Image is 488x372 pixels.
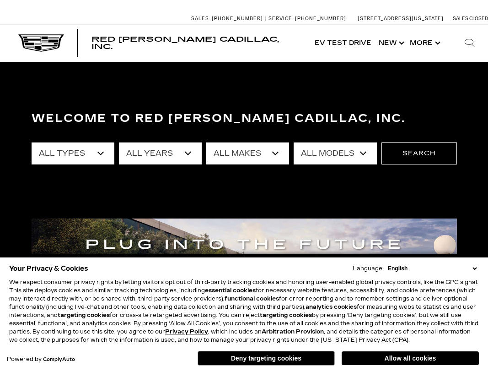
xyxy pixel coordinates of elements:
[342,351,479,365] button: Allow all cookies
[260,312,312,318] strong: targeting cookies
[294,142,376,164] select: Filter by model
[9,278,479,344] p: We respect consumer privacy rights by letting visitors opt out of third-party tracking cookies an...
[191,16,210,22] span: Sales:
[43,357,75,362] a: ComplyAuto
[358,16,444,22] a: [STREET_ADDRESS][US_STATE]
[311,25,375,61] a: EV Test Drive
[191,16,265,21] a: Sales: [PHONE_NUMBER]
[469,16,488,22] span: Closed
[386,264,479,273] select: Language Select
[381,142,457,164] button: Search
[375,25,406,61] a: New
[406,25,442,61] button: More
[9,262,88,275] span: Your Privacy & Cookies
[198,351,335,366] button: Deny targeting cookies
[165,328,208,335] a: Privacy Policy
[32,142,114,164] select: Filter by type
[225,295,279,302] strong: functional cookies
[262,328,324,335] strong: Arbitration Provision
[212,16,263,22] span: [PHONE_NUMBER]
[32,109,457,128] h3: Welcome to Red [PERSON_NAME] Cadillac, Inc.
[206,142,289,164] select: Filter by make
[91,35,279,51] span: Red [PERSON_NAME] Cadillac, Inc.
[306,304,357,310] strong: analytics cookies
[91,36,302,50] a: Red [PERSON_NAME] Cadillac, Inc.
[353,266,384,271] div: Language:
[205,287,256,294] strong: essential cookies
[58,312,110,318] strong: targeting cookies
[7,356,75,362] div: Powered by
[119,142,202,164] select: Filter by year
[453,16,469,22] span: Sales:
[18,34,64,52] img: Cadillac Dark Logo with Cadillac White Text
[265,16,349,21] a: Service: [PHONE_NUMBER]
[295,16,346,22] span: [PHONE_NUMBER]
[268,16,294,22] span: Service:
